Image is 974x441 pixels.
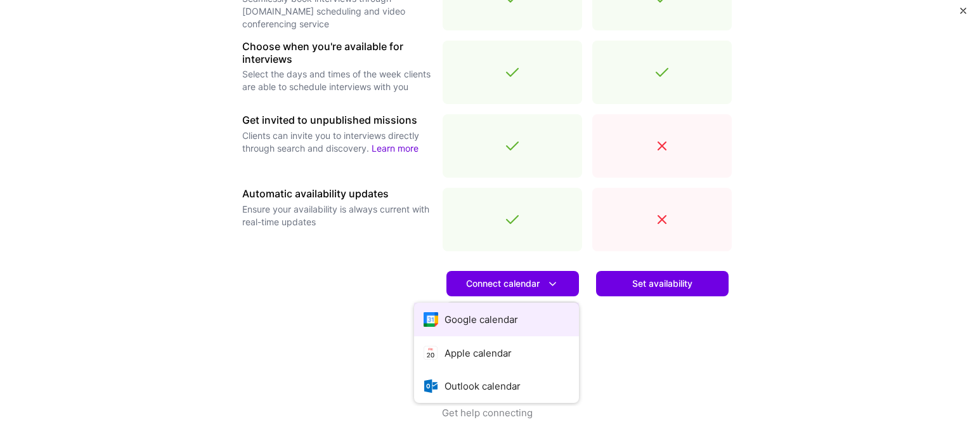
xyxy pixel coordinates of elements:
h3: Automatic availability updates [242,188,432,200]
span: Connect calendar [466,277,559,291]
a: Learn more [446,301,579,327]
button: Outlook calendar [414,369,579,403]
button: Set availability [596,271,729,296]
button: Apple calendar [414,336,579,370]
button: Connect calendar [446,271,579,296]
a: Learn more [372,143,419,154]
span: Set availability [632,277,692,290]
p: Ensure your availability is always current with real-time updates [242,203,432,228]
p: Select the days and times of the week clients are able to schedule interviews with you [242,68,432,93]
button: Close [960,8,966,21]
h3: Get invited to unpublished missions [242,114,432,126]
i: icon Google [424,312,438,327]
p: Clients can invite you to interviews directly through search and discovery. [242,129,432,155]
i: icon OutlookCalendar [424,379,438,393]
button: Google calendar [414,303,579,336]
h3: Choose when you're available for interviews [242,41,432,65]
i: icon AppleCalendar [424,346,438,360]
i: icon DownArrowWhite [546,277,559,291]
